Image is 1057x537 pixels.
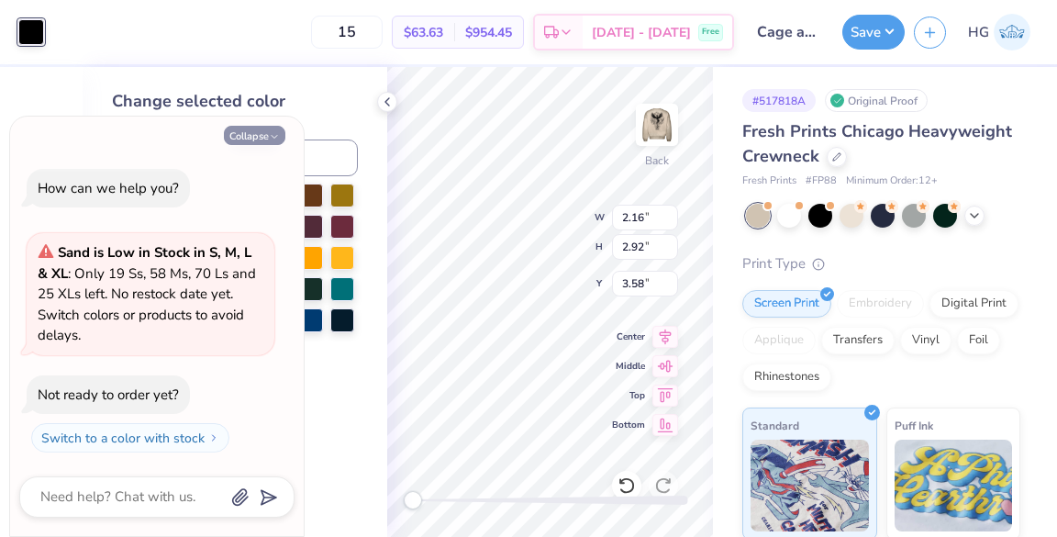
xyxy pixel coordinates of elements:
img: Standard [751,440,869,531]
span: Fresh Prints Chicago Heavyweight Crewneck [742,120,1012,167]
span: Free [702,26,719,39]
span: HG [968,22,989,43]
div: Change selected color [112,89,358,114]
div: # 517818A [742,89,816,112]
div: Original Proof [825,89,928,112]
div: Foil [957,327,1000,354]
button: Save [842,15,905,50]
div: How can we help you? [38,179,179,197]
div: Embroidery [837,290,924,318]
span: $63.63 [404,23,443,42]
div: Transfers [821,327,895,354]
img: Switch to a color with stock [208,432,219,443]
span: Top [612,388,645,403]
img: Puff Ink [895,440,1013,531]
span: Standard [751,416,799,435]
span: Minimum Order: 12 + [846,173,938,189]
span: Middle [612,359,645,374]
div: Rhinestones [742,364,831,391]
a: HG [960,14,1039,50]
strong: Sand is Low in Stock in S, M, L & XL [38,243,251,283]
span: Fresh Prints [742,173,796,189]
span: Puff Ink [895,416,933,435]
span: # FP88 [806,173,837,189]
div: Accessibility label [404,491,422,509]
button: Collapse [224,126,285,145]
input: Untitled Design [743,14,833,50]
div: Back [645,152,669,169]
div: Digital Print [929,290,1018,318]
img: Harry Gold [994,14,1030,50]
div: Print Type [742,253,1020,274]
span: [DATE] - [DATE] [592,23,691,42]
span: Bottom [612,418,645,432]
span: : Only 19 Ss, 58 Ms, 70 Ls and 25 XLs left. No restock date yet. Switch colors or products to avo... [38,243,256,344]
div: Not ready to order yet? [38,386,179,404]
div: Vinyl [900,327,951,354]
div: Applique [742,327,816,354]
span: $954.45 [465,23,512,42]
img: Back [639,106,675,143]
span: Center [612,330,645,344]
input: – – [311,16,383,49]
div: Screen Print [742,290,831,318]
button: Switch to a color with stock [31,423,229,453]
